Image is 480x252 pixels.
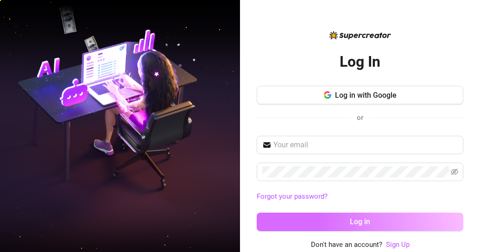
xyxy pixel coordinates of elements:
[451,168,458,176] span: eye-invisible
[357,113,363,122] span: or
[257,191,463,202] a: Forgot your password?
[311,239,382,251] span: Don't have an account?
[335,91,397,100] span: Log in with Google
[386,240,410,249] a: Sign Up
[257,86,463,104] button: Log in with Google
[340,52,380,71] h2: Log In
[350,217,370,226] span: Log in
[329,31,391,39] img: logo-BBDzfeDw.svg
[257,192,328,201] a: Forgot your password?
[273,139,458,151] input: Your email
[257,213,463,231] button: Log in
[386,239,410,251] a: Sign Up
